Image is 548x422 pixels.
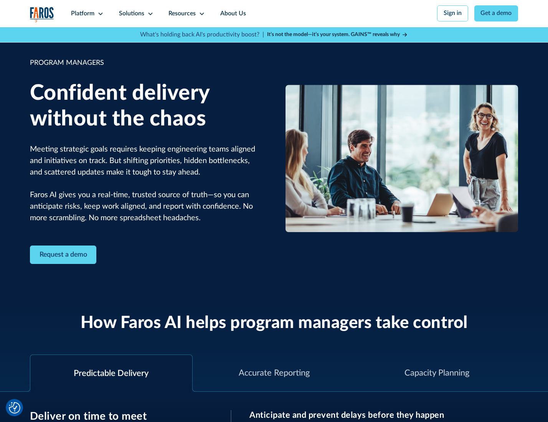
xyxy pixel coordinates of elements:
p: What's holding back AI's productivity boost? | [140,30,264,40]
a: It’s not the model—it’s your system. GAINS™ reveals why [267,31,408,39]
a: Contact Modal [30,246,97,264]
h1: Confident delivery without the chaos [30,81,263,132]
div: Predictable Delivery [74,367,149,380]
p: Meeting strategic goals requires keeping engineering teams aligned and initiatives on track. But ... [30,144,263,224]
div: Accurate Reporting [239,367,310,379]
a: home [30,7,54,23]
a: Get a demo [474,5,518,21]
div: Capacity Planning [404,367,469,379]
button: Cookie Settings [9,402,20,414]
div: Resources [168,9,196,18]
img: Revisit consent button [9,402,20,414]
div: Solutions [119,9,144,18]
img: Logo of the analytics and reporting company Faros. [30,7,54,23]
strong: It’s not the model—it’s your system. GAINS™ reveals why [267,32,400,37]
h3: Anticipate and prevent delays before they happen [249,410,518,420]
a: Sign in [437,5,468,21]
h2: How Faros AI helps program managers take control [81,313,468,333]
div: Platform [71,9,94,18]
div: PROGRAM MANAGERS [30,58,263,68]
